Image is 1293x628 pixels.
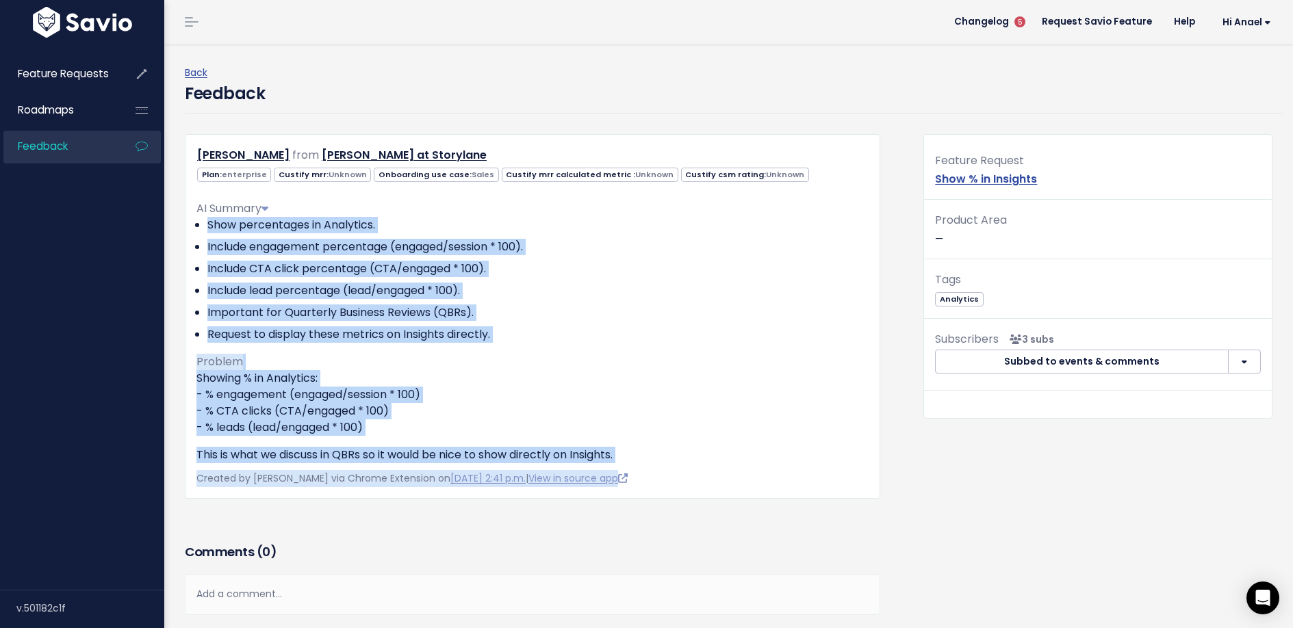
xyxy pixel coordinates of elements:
h3: Comments ( ) [185,542,880,562]
span: Sales [472,169,494,180]
span: Product Area [935,212,1007,228]
li: Include lead percentage (lead/engaged * 100). [207,283,869,299]
span: Custify mrr calculated metric : [502,168,678,182]
span: Roadmaps [18,103,74,117]
li: Include CTA click percentage (CTA/engaged * 100). [207,261,869,277]
span: Feature Request [935,153,1024,168]
a: [PERSON_NAME] at Storylane [322,147,487,163]
a: Hi Anael [1206,12,1282,33]
span: Created by [PERSON_NAME] via Chrome Extension on | [196,471,628,485]
span: Analytics [935,292,983,306]
a: Show % in Insights [935,171,1037,187]
span: <p><strong>Subscribers</strong><br><br> - Anael Pichon<br> - Renee Scrybalo<br> - Efma Rosario<br... [1004,332,1054,346]
img: logo-white.9d6f32f41409.svg [29,7,136,38]
span: Hi Anael [1222,17,1271,27]
p: Showing % in Analytics: - % engagement (engaged/session * 100) - % CTA clicks (CTA/engaged * 100)... [196,370,869,436]
div: v.501182c1f [16,590,164,626]
span: Unknown [766,169,804,180]
span: Custify mrr: [274,168,371,182]
p: — [935,211,1261,248]
div: Open Intercom Messenger [1246,581,1279,614]
a: Roadmaps [3,94,114,126]
span: Onboarding use case: [374,168,498,182]
a: Back [185,66,207,79]
a: Feature Requests [3,58,114,90]
a: Feedback [3,131,114,162]
span: Unknown [329,169,367,180]
span: 5 [1014,16,1025,27]
h4: Feedback [185,81,265,106]
div: Add a comment... [185,574,880,614]
a: [DATE] 2:41 p.m. [450,471,526,485]
span: Feedback [18,139,68,153]
li: Request to display these metrics on Insights directly. [207,326,869,343]
span: Changelog [954,17,1009,27]
li: Show percentages in Analytics. [207,217,869,233]
li: Include engagement percentage (engaged/session * 100). [207,239,869,255]
span: Custify csm rating: [681,168,809,182]
span: Problem [196,354,243,369]
a: Request Savio Feature [1031,12,1163,32]
button: Subbed to events & comments [935,350,1229,374]
a: [PERSON_NAME] [197,147,290,163]
span: Plan: [197,168,271,182]
span: Unknown [635,169,674,180]
a: View in source app [528,471,628,485]
span: Feature Requests [18,66,109,81]
span: from [292,147,319,163]
a: Help [1163,12,1206,32]
a: Analytics [935,291,983,305]
span: enterprise [222,169,267,180]
p: This is what we discuss in QBRs so it would be nice to show directly on Insights. [196,447,869,463]
li: Important for Quarterly Business Reviews (QBRs). [207,304,869,321]
span: Subscribers [935,331,999,347]
span: AI Summary [196,200,268,216]
span: Tags [935,272,961,287]
span: 0 [262,543,270,560]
